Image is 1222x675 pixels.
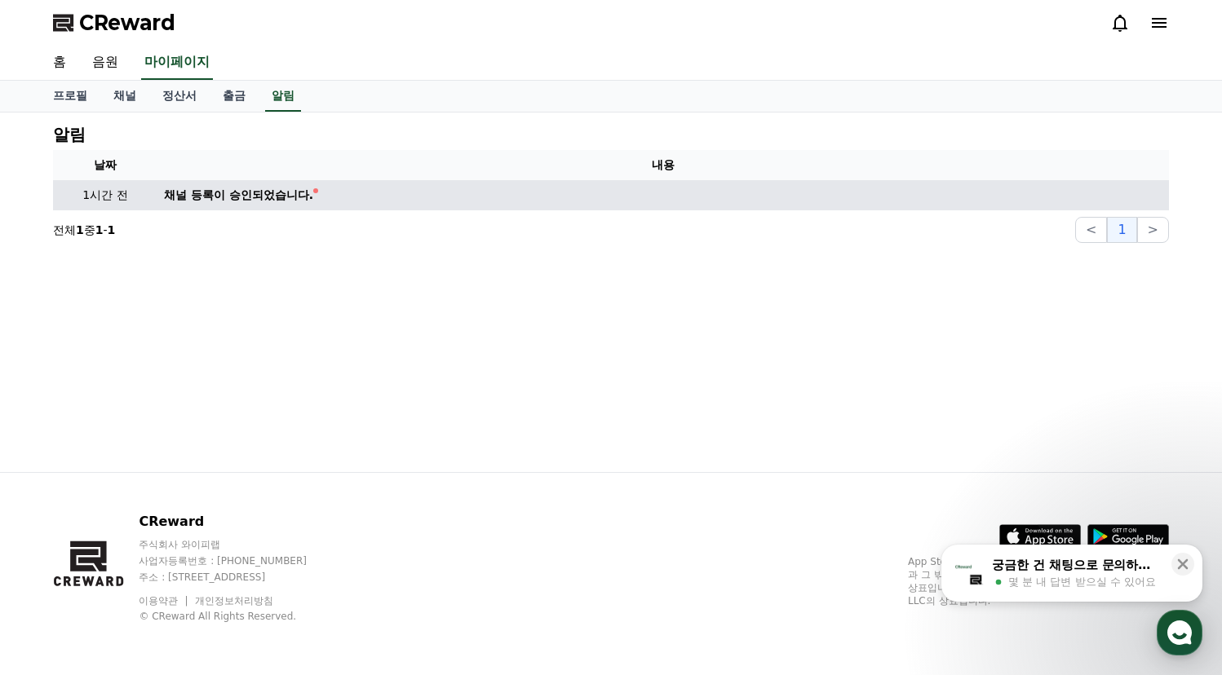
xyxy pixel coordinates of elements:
a: 마이페이지 [141,46,213,80]
a: 개인정보처리방침 [195,595,273,607]
a: 알림 [265,81,301,112]
p: 주식회사 와이피랩 [139,538,338,551]
p: 1시간 전 [60,187,151,204]
strong: 1 [95,223,104,236]
a: 음원 [79,46,131,80]
button: 1 [1107,217,1136,243]
p: CReward [139,512,338,532]
h4: 알림 [53,126,86,143]
span: 대화 [149,542,169,555]
button: > [1137,217,1169,243]
a: CReward [53,10,175,36]
a: 정산서 [149,81,210,112]
p: App Store, iCloud, iCloud Drive 및 iTunes Store는 미국과 그 밖의 나라 및 지역에서 등록된 Apple Inc.의 서비스 상표입니다. Goo... [908,555,1169,607]
span: 홈 [51,541,61,554]
strong: 1 [108,223,116,236]
p: 전체 중 - [53,222,115,238]
div: 채널 등록이 승인되었습니다. [164,187,313,204]
button: < [1075,217,1107,243]
a: 홈 [5,517,108,558]
th: 날짜 [53,150,157,180]
a: 설정 [210,517,313,558]
p: © CReward All Rights Reserved. [139,610,338,623]
a: 홈 [40,46,79,80]
a: 이용약관 [139,595,190,607]
a: 프로필 [40,81,100,112]
p: 사업자등록번호 : [PHONE_NUMBER] [139,554,338,567]
a: 채널 [100,81,149,112]
a: 출금 [210,81,259,112]
a: 대화 [108,517,210,558]
span: 설정 [252,541,272,554]
p: 주소 : [STREET_ADDRESS] [139,571,338,584]
strong: 1 [76,223,84,236]
span: CReward [79,10,175,36]
th: 내용 [157,150,1169,180]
